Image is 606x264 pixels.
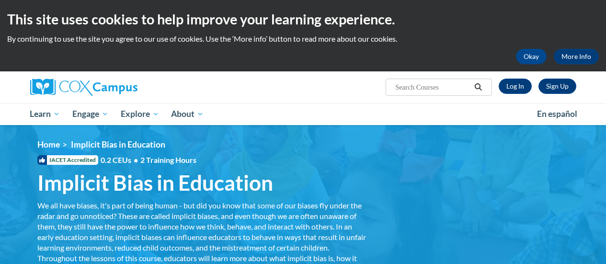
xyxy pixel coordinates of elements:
[568,226,598,256] iframe: Button to launch messaging window
[121,108,159,120] span: Explore
[30,79,137,96] img: Cox Campus
[37,139,60,149] a: Home
[140,155,196,164] span: 2 Training Hours
[134,155,138,164] span: •
[165,103,210,125] a: About
[30,79,203,96] a: Cox Campus
[538,79,576,94] a: Register
[516,49,547,64] button: Okay
[30,108,60,120] span: Learn
[471,81,485,93] button: Search
[72,108,108,120] span: Engage
[554,49,599,64] a: More Info
[537,109,577,119] span: En español
[37,170,273,195] span: Implicit Bias in Education
[71,139,165,149] span: Implicit Bias in Education
[7,34,599,44] p: By continuing to use the site you agree to our use of cookies. Use the ‘More info’ button to read...
[114,103,165,125] a: Explore
[24,103,67,125] a: Learn
[394,81,471,93] input: Search Courses
[23,103,583,125] div: Main menu
[37,155,98,165] span: IACET Accredited
[101,155,196,165] span: 0.2 CEUs
[499,79,532,94] a: Log In
[7,10,599,29] h2: This site uses cookies to help improve your learning experience.
[171,108,204,120] span: About
[531,104,583,124] a: En español
[66,103,114,125] a: Engage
